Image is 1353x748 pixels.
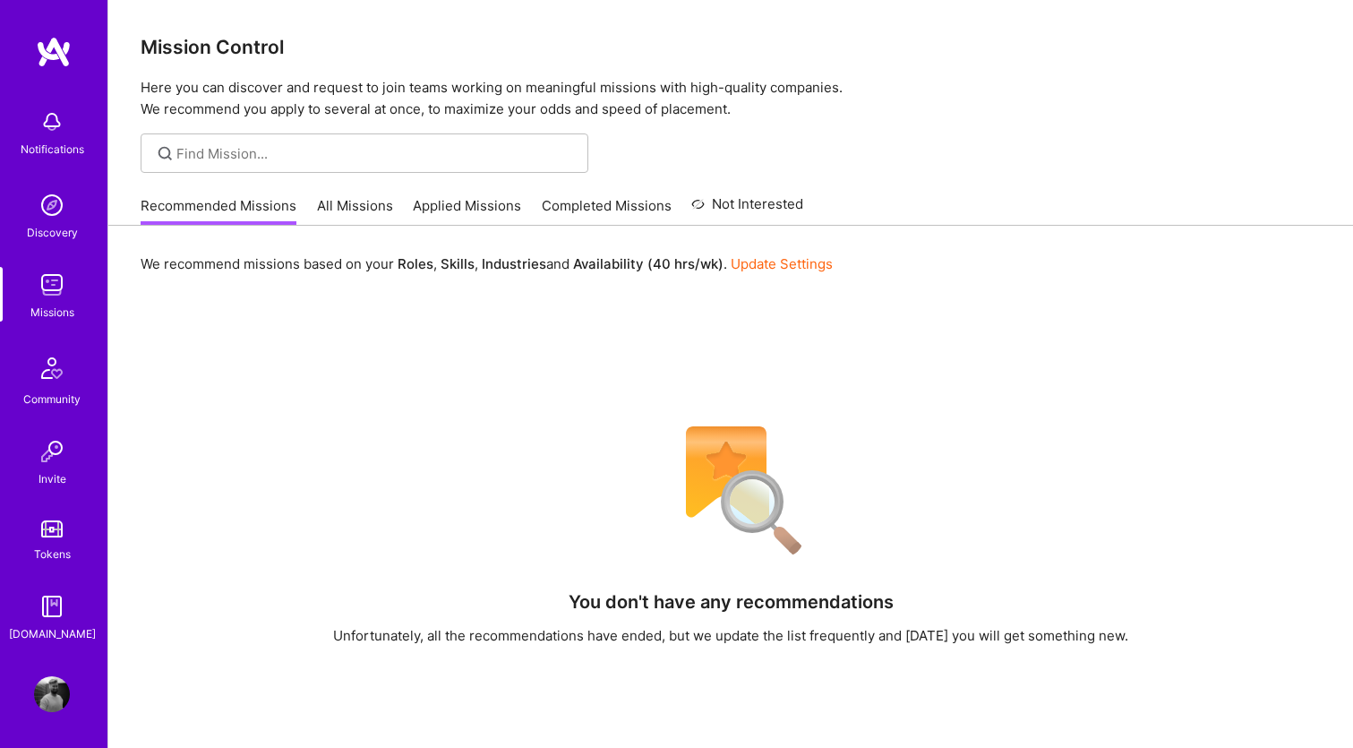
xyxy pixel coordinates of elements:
[34,187,70,223] img: discovery
[333,626,1128,645] div: Unfortunately, all the recommendations have ended, but we update the list frequently and [DATE] y...
[317,196,393,226] a: All Missions
[21,140,84,159] div: Notifications
[141,254,833,273] p: We recommend missions based on your , , and .
[573,255,724,272] b: Availability (40 hrs/wk)
[398,255,433,272] b: Roles
[176,144,575,163] input: Find Mission...
[141,77,1321,120] p: Here you can discover and request to join teams working on meaningful missions with high-quality ...
[36,36,72,68] img: logo
[30,347,73,390] img: Community
[441,255,475,272] b: Skills
[655,415,807,567] img: No Results
[569,591,894,613] h4: You don't have any recommendations
[34,434,70,469] img: Invite
[141,196,296,226] a: Recommended Missions
[27,223,78,242] div: Discovery
[30,303,74,322] div: Missions
[39,469,66,488] div: Invite
[34,676,70,712] img: User Avatar
[413,196,521,226] a: Applied Missions
[482,255,546,272] b: Industries
[34,267,70,303] img: teamwork
[23,390,81,408] div: Community
[41,520,63,537] img: tokens
[30,676,74,712] a: User Avatar
[34,545,71,563] div: Tokens
[155,143,176,164] i: icon SearchGrey
[34,589,70,624] img: guide book
[34,104,70,140] img: bell
[9,624,96,643] div: [DOMAIN_NAME]
[141,36,1321,58] h3: Mission Control
[542,196,672,226] a: Completed Missions
[731,255,833,272] a: Update Settings
[691,193,803,226] a: Not Interested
